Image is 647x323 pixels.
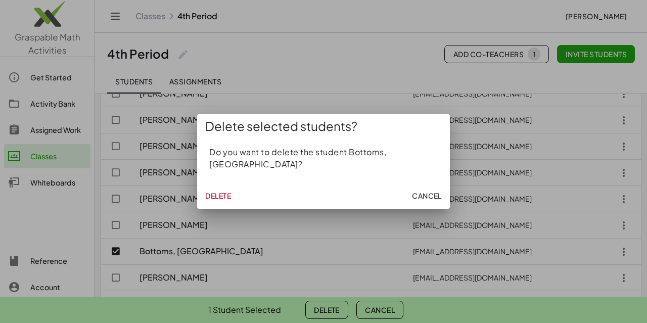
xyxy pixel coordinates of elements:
[201,187,235,205] button: Delete
[412,191,442,200] span: Cancel
[205,118,357,134] span: Delete selected students?
[408,187,446,205] button: Cancel
[205,191,231,200] span: Delete
[197,138,450,182] div: Do you want to delete the student Bottoms, [GEOGRAPHIC_DATA]?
